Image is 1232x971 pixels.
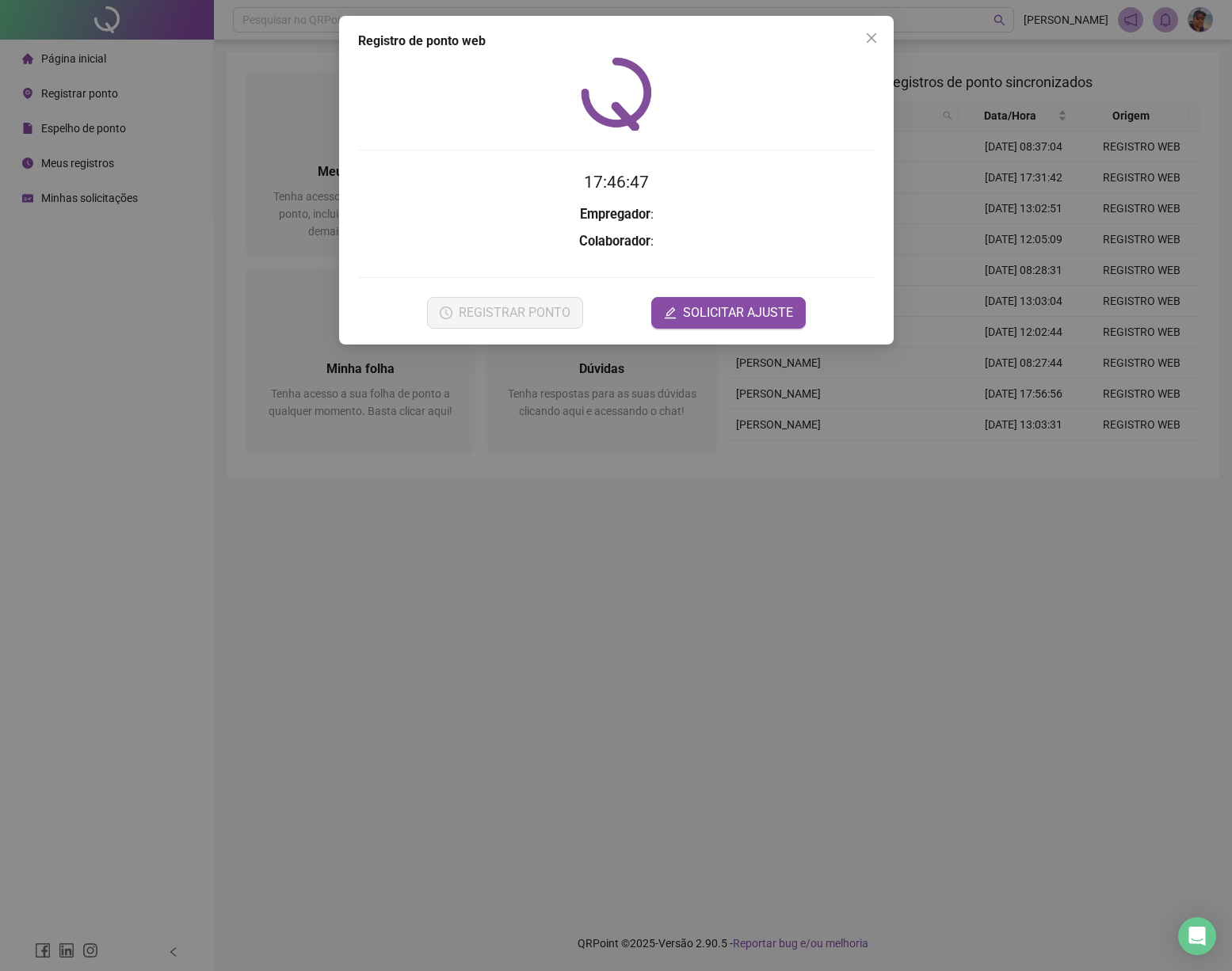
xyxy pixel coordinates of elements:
h3: : [358,231,875,252]
time: 17:46:47 [584,173,649,192]
button: REGISTRAR PONTO [426,297,582,329]
div: Open Intercom Messenger [1178,917,1216,955]
strong: Colaborador [579,234,650,249]
div: Registro de ponto web [358,32,875,51]
img: QRPoint [581,57,652,131]
button: editSOLICITAR AJUSTE [651,297,806,329]
span: SOLICITAR AJUSTE [683,303,793,322]
span: edit [664,307,677,319]
span: close [865,32,878,44]
h3: : [358,204,875,225]
button: Close [859,25,884,51]
strong: Empregador [579,207,650,222]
